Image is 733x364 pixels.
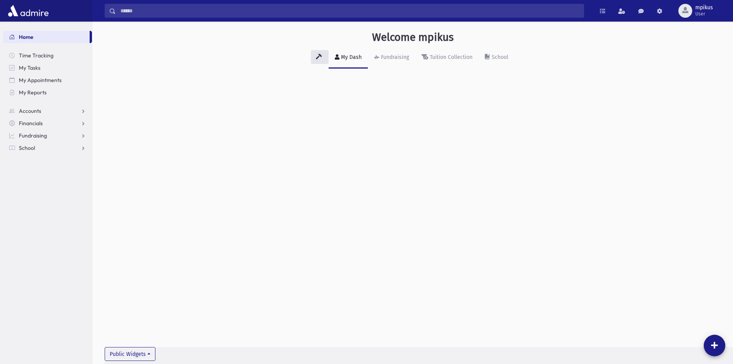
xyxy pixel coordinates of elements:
span: School [19,144,35,151]
span: Home [19,34,33,40]
span: Financials [19,120,43,127]
span: User [695,11,713,17]
input: Search [116,4,584,18]
h3: Welcome mpikus [372,31,454,44]
div: My Dash [339,54,362,60]
a: My Tasks [3,62,92,74]
a: Fundraising [3,129,92,142]
a: Time Tracking [3,49,92,62]
a: Home [3,31,90,43]
span: Time Tracking [19,52,53,59]
a: My Reports [3,86,92,99]
div: Fundraising [379,54,409,60]
a: Financials [3,117,92,129]
img: AdmirePro [6,3,50,18]
span: mpikus [695,5,713,11]
span: Accounts [19,107,41,114]
a: My Dash [329,47,368,69]
button: Public Widgets [105,347,155,361]
div: Tuition Collection [428,54,473,60]
div: School [490,54,508,60]
span: My Tasks [19,64,40,71]
a: School [3,142,92,154]
a: School [479,47,514,69]
span: Fundraising [19,132,47,139]
a: My Appointments [3,74,92,86]
span: My Reports [19,89,47,96]
a: Accounts [3,105,92,117]
span: My Appointments [19,77,62,84]
a: Tuition Collection [415,47,479,69]
a: Fundraising [368,47,415,69]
